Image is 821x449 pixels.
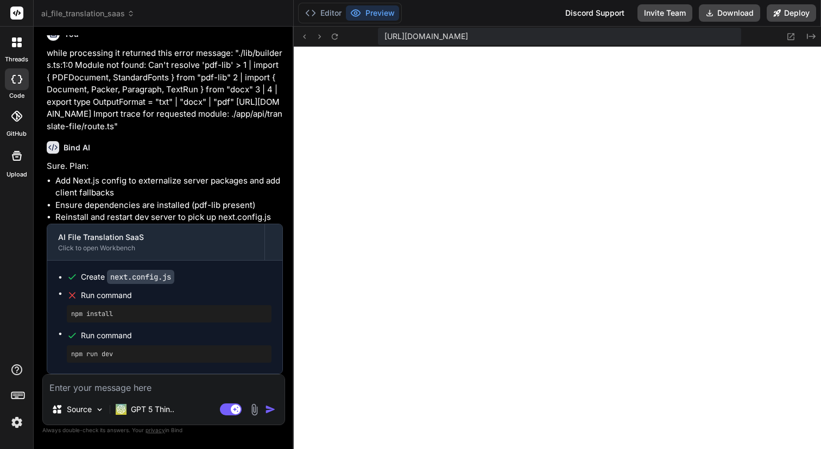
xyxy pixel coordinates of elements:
[9,91,24,100] label: code
[8,413,26,432] img: settings
[131,404,174,415] p: GPT 5 Thin..
[81,271,174,282] div: Create
[7,129,27,138] label: GitHub
[81,330,271,341] span: Run command
[81,290,271,301] span: Run command
[58,232,254,243] div: AI File Translation SaaS
[47,160,283,173] p: Sure. Plan:
[95,405,104,414] img: Pick Models
[55,175,283,199] li: Add Next.js config to externalize server packages and add client fallbacks
[47,47,283,133] p: while processing it returned this error message: "./lib/builders.ts:1:0 Module not found: Can't r...
[767,4,816,22] button: Deploy
[346,5,399,21] button: Preview
[55,199,283,212] li: Ensure dependencies are installed (pdf-lib present)
[58,244,254,252] div: Click to open Workbench
[637,4,692,22] button: Invite Team
[7,170,27,179] label: Upload
[384,31,468,42] span: [URL][DOMAIN_NAME]
[107,270,174,284] code: next.config.js
[5,55,28,64] label: threads
[265,404,276,415] img: icon
[67,404,92,415] p: Source
[47,224,264,260] button: AI File Translation SaaSClick to open Workbench
[146,427,165,433] span: privacy
[301,5,346,21] button: Editor
[248,403,261,416] img: attachment
[116,404,127,415] img: GPT 5 Thinking Medium
[71,350,267,358] pre: npm run dev
[64,142,90,153] h6: Bind AI
[699,4,760,22] button: Download
[71,309,267,318] pre: npm install
[55,211,283,224] li: Reinstall and restart dev server to pick up next.config.js
[559,4,631,22] div: Discord Support
[42,425,285,435] p: Always double-check its answers. Your in Bind
[41,8,135,19] span: ai_file_translation_saas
